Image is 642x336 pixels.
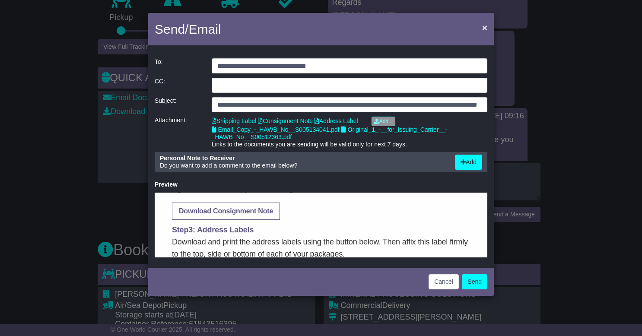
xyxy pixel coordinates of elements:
[150,117,207,148] div: Attachment:
[212,126,448,140] a: Original_1_-__for_Issuing_Carrier__-_HAWB_No__S00512363.pdf
[429,274,459,289] button: Cancel
[155,181,487,188] div: Preview
[212,117,257,124] a: Shipping Label
[17,43,315,67] p: Download and print the address labels using the button below. Then affix this label firmly to the...
[150,97,207,112] div: Subject:
[315,117,358,124] a: Address Label
[160,155,446,162] div: Personal Note to Receiver
[462,274,487,289] button: Send
[212,126,341,133] a: Email_Copy_-_HAWB_No__S005134041.pdf
[34,33,38,41] span: 3
[156,155,451,170] div: Do you want to add a comment to the email below?
[478,19,492,36] button: Close
[150,78,207,93] div: CC:
[17,33,99,41] strong: Step : Address Labels
[18,10,125,27] a: Download Consignment Note
[372,117,395,126] a: Add...
[482,22,487,32] span: ×
[258,117,313,124] a: Consignment Note
[150,58,207,73] div: To:
[455,155,482,170] button: Add
[155,19,221,39] h4: Send/Email
[212,141,487,148] div: Links to the documents you are sending will be valid only for next 7 days.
